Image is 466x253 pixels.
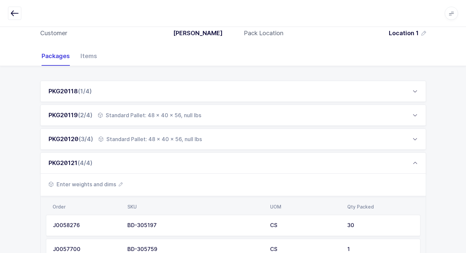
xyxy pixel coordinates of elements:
div: CS [270,246,339,252]
div: PKG20119 [49,111,92,119]
div: PKG20118(1/4) [40,81,426,102]
span: (4/4) [78,159,92,166]
div: 1 [347,246,413,252]
div: 30 [347,222,413,228]
div: CS [270,222,339,228]
span: (1/4) [78,88,92,95]
div: PKG20121(4/4) [40,152,426,174]
div: Customer [40,29,67,37]
div: Items [75,46,97,66]
div: PKG20118 [49,87,92,95]
div: PKG20121 [49,159,92,167]
div: Standard Pallet: 48 x 40 x 56, null lbs [98,111,201,119]
div: PKG20120 [49,135,93,143]
div: J0057700 [53,246,119,252]
div: [PERSON_NAME] [168,29,223,37]
button: Location 1 [389,29,426,37]
div: UOM [270,204,339,210]
div: Order [53,204,119,210]
div: J0058276 [53,222,119,228]
div: Qty Packed [347,204,416,210]
span: (2/4) [78,112,92,119]
span: (3/4) [78,135,93,142]
div: Pack Location [244,29,283,37]
button: Enter weights and dims [49,180,123,188]
span: Location 1 [389,29,419,37]
div: Standard Pallet: 48 x 40 x 56, null lbs [98,135,202,143]
div: Packages [42,46,75,66]
div: BD-305197 [127,222,262,228]
div: PKG20119(2/4) Standard Pallet: 48 x 40 x 56, null lbs [40,105,426,126]
div: SKU [127,204,262,210]
div: BD-305759 [127,246,262,252]
div: PKG20120(3/4) Standard Pallet: 48 x 40 x 56, null lbs [40,128,426,150]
